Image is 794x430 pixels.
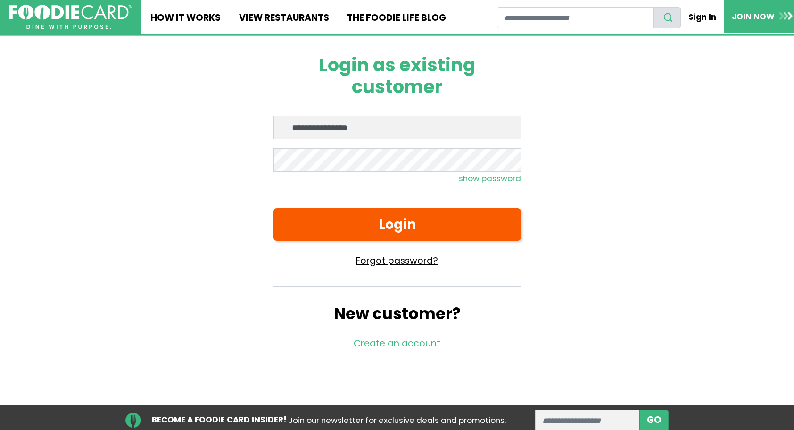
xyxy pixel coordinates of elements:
[273,208,521,241] button: Login
[152,414,287,425] strong: BECOME A FOODIE CARD INSIDER!
[497,7,654,28] input: restaurant search
[653,7,681,28] button: search
[289,414,506,426] span: Join our newsletter for exclusive deals and promotions.
[273,54,521,98] h1: Login as existing customer
[459,173,521,184] small: show password
[273,254,521,268] a: Forgot password?
[681,7,724,27] a: Sign In
[354,337,440,350] a: Create an account
[273,304,521,323] h2: New customer?
[9,5,132,30] img: FoodieCard; Eat, Drink, Save, Donate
